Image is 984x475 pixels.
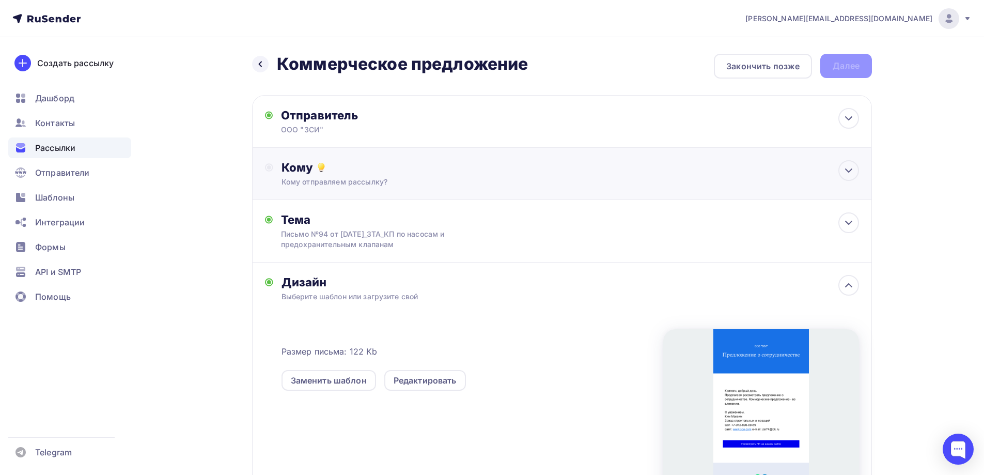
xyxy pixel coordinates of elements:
div: Закончить позже [726,60,800,72]
div: Письмо №94 от [DATE]_ЗТА_КП по насосам и предохранительным клапанам [281,229,465,250]
span: Отправители [35,166,90,179]
div: Тема [281,212,485,227]
div: Кому отправляем рассылку? [282,177,802,187]
a: Отправители [8,162,131,183]
span: Шаблоны [35,191,74,204]
div: Отправитель [281,108,505,122]
span: Интеграции [35,216,85,228]
span: Размер письма: 122 Kb [282,345,378,358]
a: Шаблоны [8,187,131,208]
span: Рассылки [35,142,75,154]
span: Дашборд [35,92,74,104]
div: Заменить шаблон [291,374,367,387]
a: Контакты [8,113,131,133]
span: [PERSON_NAME][EMAIL_ADDRESS][DOMAIN_NAME] [745,13,932,24]
span: Помощь [35,290,71,303]
a: Рассылки [8,137,131,158]
a: Формы [8,237,131,257]
a: [PERSON_NAME][EMAIL_ADDRESS][DOMAIN_NAME] [745,8,972,29]
div: Кому [282,160,859,175]
span: API и SMTP [35,266,81,278]
a: Дашборд [8,88,131,109]
div: Редактировать [394,374,457,387]
div: ООО "ЗСИ" [281,125,482,135]
span: Контакты [35,117,75,129]
div: Создать рассылку [37,57,114,69]
span: Telegram [35,446,72,458]
div: Дизайн [282,275,859,289]
div: Выберите шаблон или загрузите свой [282,292,802,302]
span: Формы [35,241,66,253]
h2: Коммерческое предложение [277,54,528,74]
